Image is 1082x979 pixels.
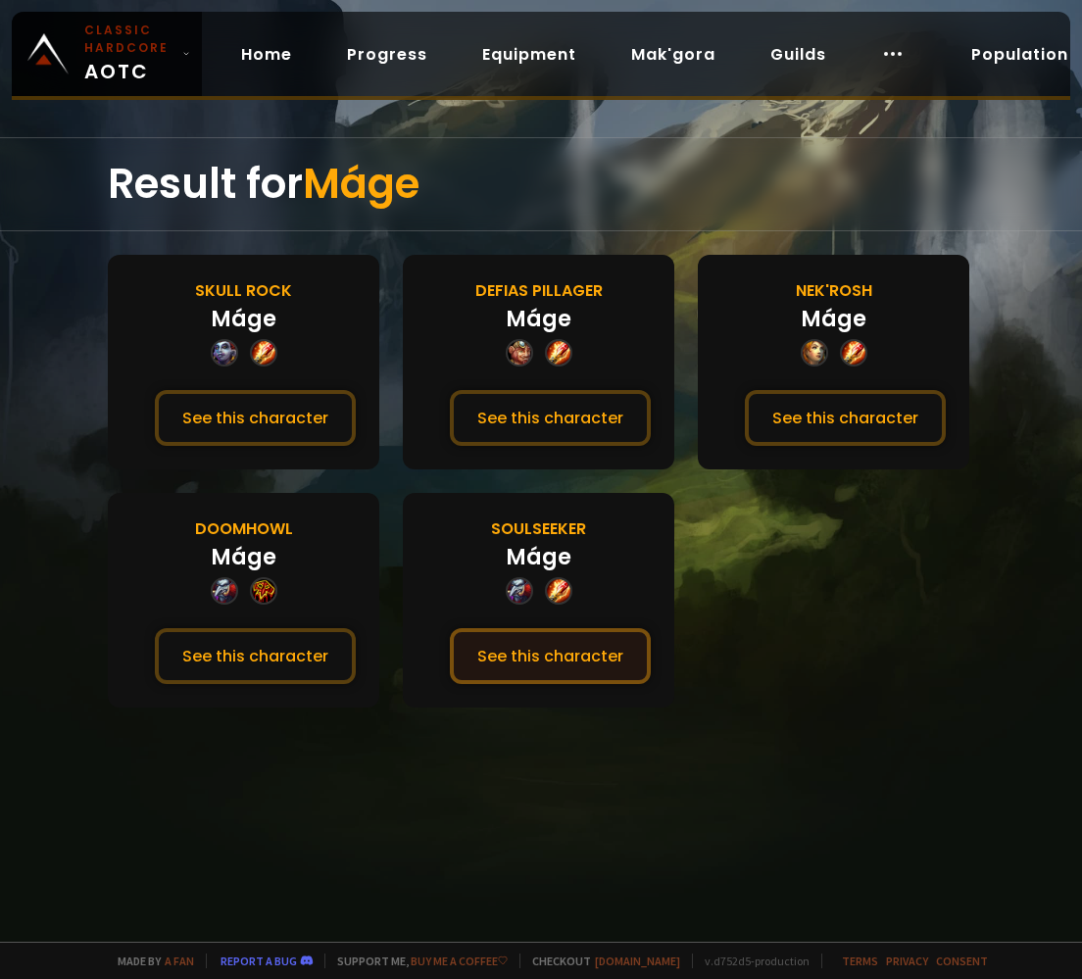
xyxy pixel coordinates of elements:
div: Máge [211,303,276,335]
div: Doomhowl [195,516,293,541]
small: Classic Hardcore [84,22,174,57]
div: Máge [211,541,276,573]
a: Progress [331,34,443,74]
a: Equipment [467,34,592,74]
span: AOTC [84,22,174,86]
a: Consent [936,954,988,968]
div: Soulseeker [491,516,586,541]
button: See this character [155,628,356,684]
div: Defias Pillager [475,278,603,303]
div: Result for [108,138,973,230]
a: [DOMAIN_NAME] [595,954,680,968]
button: See this character [155,390,356,446]
a: Terms [842,954,878,968]
div: Nek'Rosh [796,278,872,303]
a: Privacy [886,954,928,968]
a: Guilds [755,34,842,74]
a: a fan [165,954,194,968]
button: See this character [450,628,651,684]
a: Home [225,34,308,74]
button: See this character [450,390,651,446]
div: Máge [506,303,571,335]
div: Máge [506,541,571,573]
a: Report a bug [221,954,297,968]
div: Máge [801,303,866,335]
span: v. d752d5 - production [692,954,810,968]
a: Buy me a coffee [411,954,508,968]
span: Checkout [519,954,680,968]
a: Classic HardcoreAOTC [12,12,202,96]
span: Made by [106,954,194,968]
span: Máge [303,155,419,213]
span: Support me, [324,954,508,968]
a: Mak'gora [615,34,731,74]
button: See this character [745,390,946,446]
div: Skull Rock [195,278,292,303]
